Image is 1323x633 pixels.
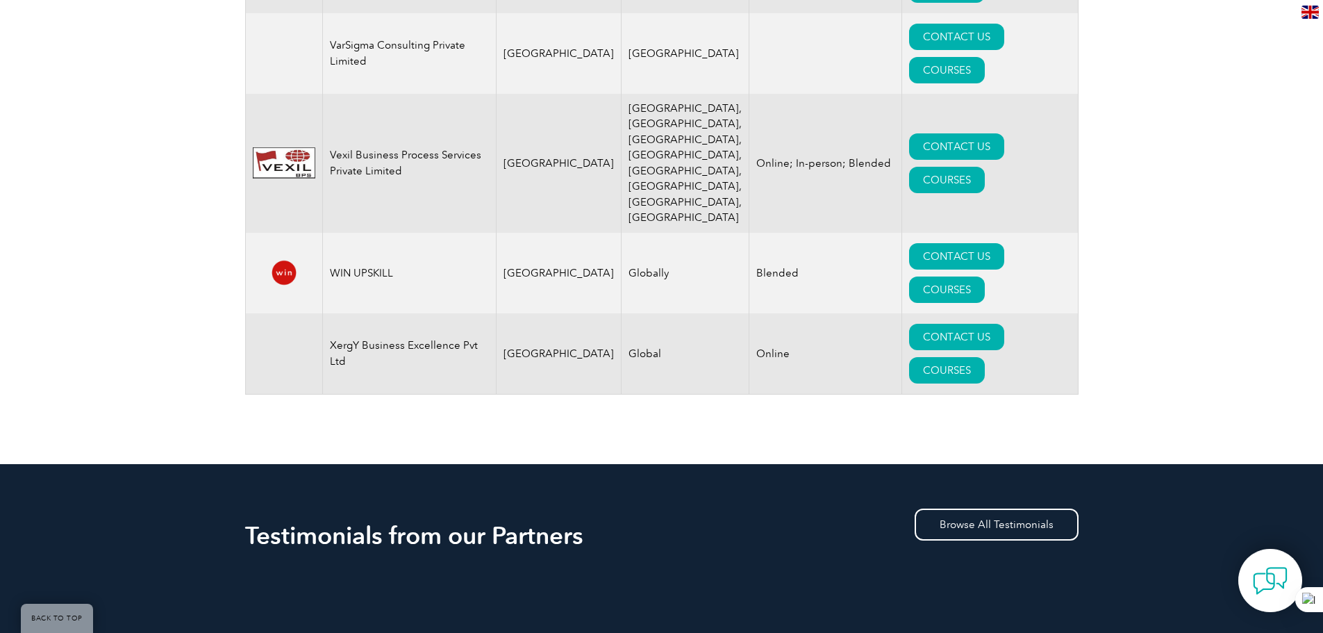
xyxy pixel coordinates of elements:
h2: Testimonials from our Partners [245,525,1079,547]
a: COURSES [909,167,985,193]
td: [GEOGRAPHIC_DATA] [496,13,621,94]
a: BACK TO TOP [21,604,93,633]
td: Vexil Business Process Services Private Limited [322,94,496,233]
td: Online [749,313,901,395]
td: [GEOGRAPHIC_DATA] [621,13,749,94]
td: [GEOGRAPHIC_DATA] [496,313,621,395]
a: CONTACT US [909,24,1004,50]
a: CONTACT US [909,133,1004,160]
td: [GEOGRAPHIC_DATA] [496,233,621,313]
a: COURSES [909,357,985,384]
td: Globally [621,233,749,313]
img: en [1301,6,1319,19]
a: COURSES [909,277,985,303]
td: VarSigma Consulting Private Limited [322,13,496,94]
td: Online; In-person; Blended [749,94,901,233]
td: Blended [749,233,901,313]
td: Global [621,313,749,395]
img: 406aefea-4eb1-ec11-983f-002248d39118-logo.png [253,256,315,290]
td: XergY Business Excellence Pvt Ltd [322,313,496,395]
td: WIN UPSKILL [322,233,496,313]
img: 2a49e6c7-5ba6-ee11-be37-00224898ad00-logo.jpg [253,147,315,179]
img: contact-chat.png [1253,564,1288,598]
a: Browse All Testimonials [915,509,1079,541]
a: CONTACT US [909,324,1004,350]
a: COURSES [909,57,985,83]
td: [GEOGRAPHIC_DATA] [496,94,621,233]
a: CONTACT US [909,243,1004,270]
td: [GEOGRAPHIC_DATA], [GEOGRAPHIC_DATA], [GEOGRAPHIC_DATA], [GEOGRAPHIC_DATA], [GEOGRAPHIC_DATA], [G... [621,94,749,233]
